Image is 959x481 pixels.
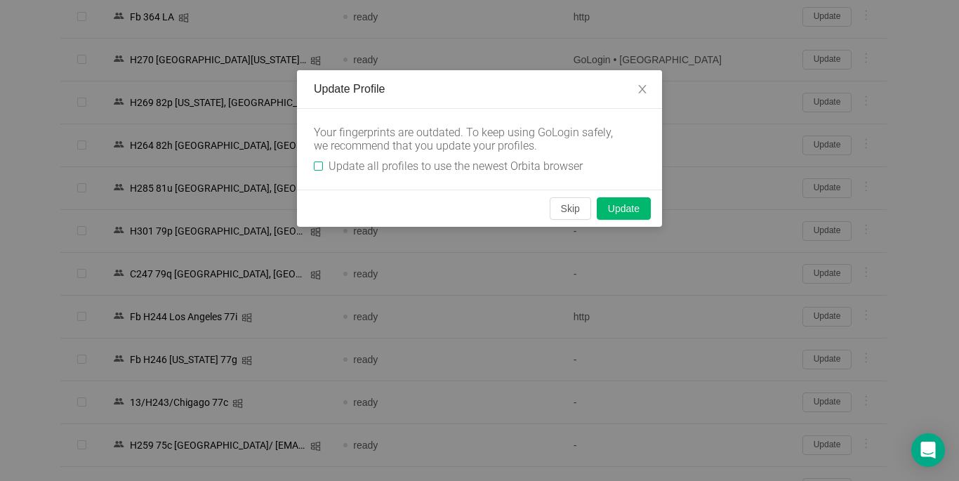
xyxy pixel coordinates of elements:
i: icon: close [637,84,648,95]
div: Update Profile [314,81,645,97]
span: Update all profiles to use the newest Orbita browser [323,159,588,173]
button: Update [597,197,651,220]
button: Close [623,70,662,110]
div: Open Intercom Messenger [911,433,945,467]
div: Your fingerprints are outdated. To keep using GoLogin safely, we recommend that you update your p... [314,126,623,152]
button: Skip [550,197,591,220]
